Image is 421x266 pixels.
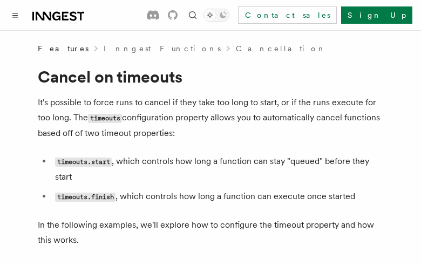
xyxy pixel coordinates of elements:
[55,193,116,202] code: timeouts.finish
[52,154,383,185] li: , which controls how long a function can stay "queued" before they start
[88,114,122,123] code: timeouts
[203,9,229,22] button: Toggle dark mode
[236,43,327,54] a: Cancellation
[341,6,412,24] a: Sign Up
[238,6,337,24] a: Contact sales
[38,217,383,248] p: In the following examples, we'll explore how to configure the timeout property and how this works.
[55,158,112,167] code: timeouts.start
[52,189,383,204] li: , which controls how long a function can execute once started
[104,43,221,54] a: Inngest Functions
[38,67,383,86] h1: Cancel on timeouts
[186,9,199,22] button: Find something...
[38,95,383,141] p: It's possible to force runs to cancel if they take too long to start, or if the runs execute for ...
[9,9,22,22] button: Toggle navigation
[38,43,89,54] span: Features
